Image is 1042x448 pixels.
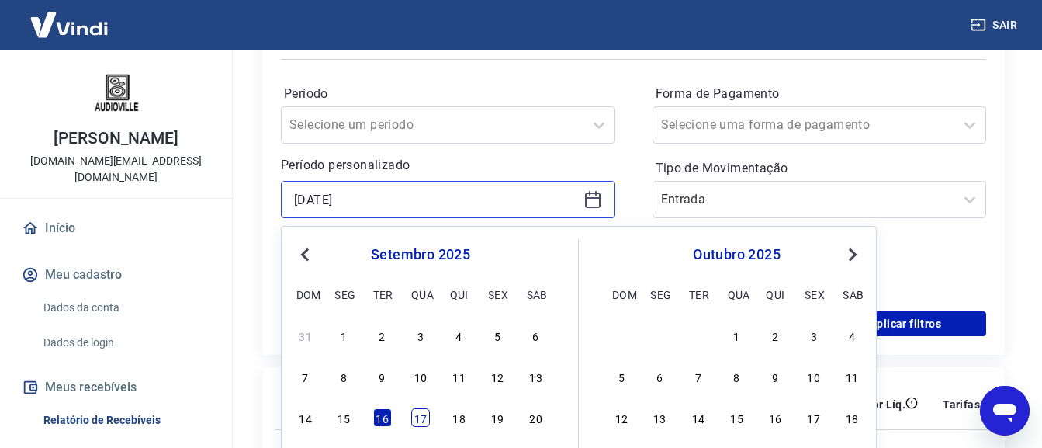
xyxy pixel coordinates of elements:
[54,130,178,147] p: [PERSON_NAME]
[612,408,631,427] div: Choose domingo, 12 de outubro de 2025
[527,326,545,345] div: Choose sábado, 6 de setembro de 2025
[527,367,545,386] div: Choose sábado, 13 de setembro de 2025
[450,326,469,345] div: Choose quinta-feira, 4 de setembro de 2025
[411,326,430,345] div: Choose quarta-feira, 3 de setembro de 2025
[612,367,631,386] div: Choose domingo, 5 de outubro de 2025
[37,327,213,359] a: Dados de login
[527,285,545,304] div: sab
[689,367,708,386] div: Choose terça-feira, 7 de outubro de 2025
[843,367,861,386] div: Choose sábado, 11 de outubro de 2025
[85,62,147,124] img: 6ac00c6d-d6e0-46be-a8c6-07aa5c0cb8d2.jpeg
[766,408,784,427] div: Choose quinta-feira, 16 de outubro de 2025
[728,408,746,427] div: Choose quarta-feira, 15 de outubro de 2025
[843,285,861,304] div: sab
[450,285,469,304] div: qui
[805,408,823,427] div: Choose sexta-feira, 17 de outubro de 2025
[689,408,708,427] div: Choose terça-feira, 14 de outubro de 2025
[373,408,392,427] div: Choose terça-feira, 16 de setembro de 2025
[825,311,986,336] button: Aplicar filtros
[943,397,980,412] p: Tarifas
[294,245,547,264] div: setembro 2025
[334,408,353,427] div: Choose segunda-feira, 15 de setembro de 2025
[527,408,545,427] div: Choose sábado, 20 de setembro de 2025
[334,285,353,304] div: seg
[284,85,612,103] label: Período
[296,245,314,264] button: Previous Month
[19,1,119,48] img: Vindi
[805,326,823,345] div: Choose sexta-feira, 3 de outubro de 2025
[373,326,392,345] div: Choose terça-feira, 2 de setembro de 2025
[296,408,315,427] div: Choose domingo, 14 de setembro de 2025
[334,326,353,345] div: Choose segunda-feira, 1 de setembro de 2025
[488,326,507,345] div: Choose sexta-feira, 5 de setembro de 2025
[281,156,615,175] p: Período personalizado
[805,367,823,386] div: Choose sexta-feira, 10 de outubro de 2025
[728,367,746,386] div: Choose quarta-feira, 8 de outubro de 2025
[689,326,708,345] div: Choose terça-feira, 30 de setembro de 2025
[488,367,507,386] div: Choose sexta-feira, 12 de setembro de 2025
[650,285,669,304] div: seg
[805,285,823,304] div: sex
[373,367,392,386] div: Choose terça-feira, 9 de setembro de 2025
[656,159,984,178] label: Tipo de Movimentação
[855,397,905,412] p: Valor Líq.
[610,245,864,264] div: outubro 2025
[450,367,469,386] div: Choose quinta-feira, 11 de setembro de 2025
[766,367,784,386] div: Choose quinta-feira, 9 de outubro de 2025
[12,153,220,186] p: [DOMAIN_NAME][EMAIL_ADDRESS][DOMAIN_NAME]
[334,367,353,386] div: Choose segunda-feira, 8 de setembro de 2025
[411,408,430,427] div: Choose quarta-feira, 17 de setembro de 2025
[296,285,315,304] div: dom
[612,285,631,304] div: dom
[19,211,213,245] a: Início
[296,367,315,386] div: Choose domingo, 7 de setembro de 2025
[37,292,213,324] a: Dados da conta
[689,285,708,304] div: ter
[843,408,861,427] div: Choose sábado, 18 de outubro de 2025
[656,85,984,103] label: Forma de Pagamento
[728,326,746,345] div: Choose quarta-feira, 1 de outubro de 2025
[650,367,669,386] div: Choose segunda-feira, 6 de outubro de 2025
[843,245,862,264] button: Next Month
[843,326,861,345] div: Choose sábado, 4 de outubro de 2025
[728,285,746,304] div: qua
[294,188,577,211] input: Data inicial
[373,285,392,304] div: ter
[766,285,784,304] div: qui
[612,326,631,345] div: Choose domingo, 28 de setembro de 2025
[650,326,669,345] div: Choose segunda-feira, 29 de setembro de 2025
[296,326,315,345] div: Choose domingo, 31 de agosto de 2025
[650,408,669,427] div: Choose segunda-feira, 13 de outubro de 2025
[19,258,213,292] button: Meu cadastro
[411,285,430,304] div: qua
[488,285,507,304] div: sex
[37,405,213,436] a: Relatório de Recebíveis
[450,408,469,427] div: Choose quinta-feira, 18 de setembro de 2025
[19,370,213,405] button: Meus recebíveis
[980,386,1030,436] iframe: Botão para abrir a janela de mensagens
[766,326,784,345] div: Choose quinta-feira, 2 de outubro de 2025
[968,11,1023,40] button: Sair
[488,408,507,427] div: Choose sexta-feira, 19 de setembro de 2025
[411,367,430,386] div: Choose quarta-feira, 10 de setembro de 2025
